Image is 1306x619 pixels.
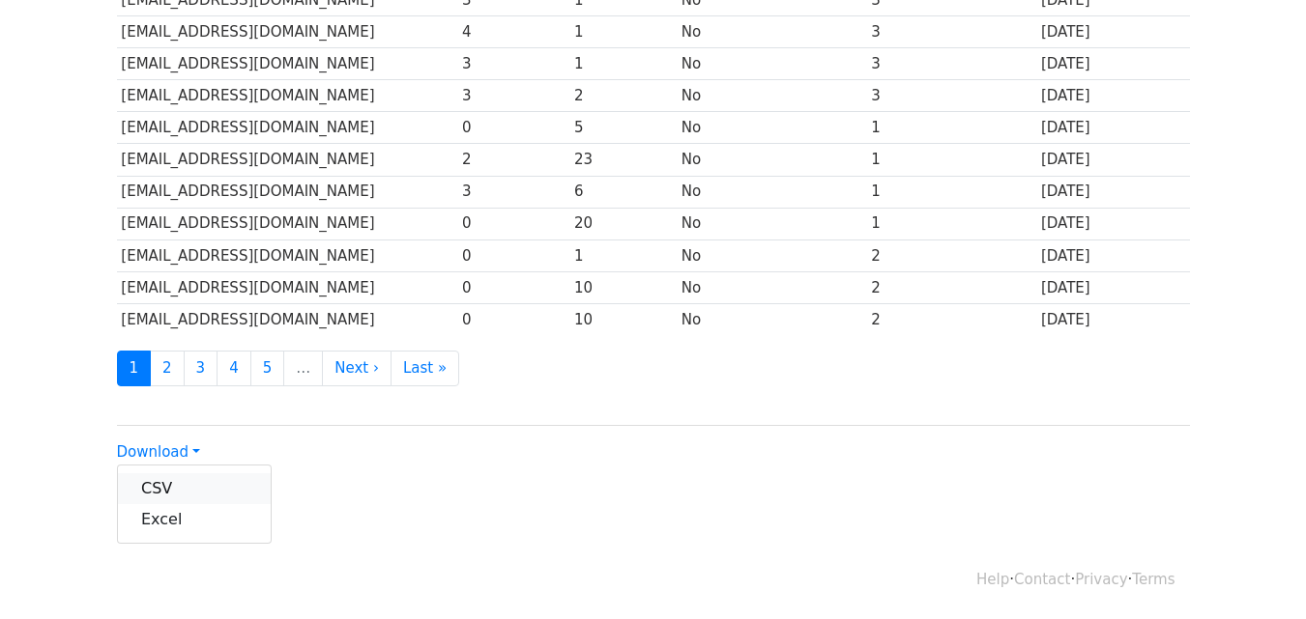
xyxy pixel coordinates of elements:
[118,504,271,535] a: Excel
[1014,571,1070,588] a: Contact
[866,144,1036,176] td: 1
[677,239,866,271] td: No
[1036,144,1189,176] td: [DATE]
[457,112,569,144] td: 0
[866,16,1036,48] td: 3
[569,48,677,80] td: 1
[391,351,459,386] a: Last »
[976,571,1009,588] a: Help
[322,351,392,386] a: Next ›
[250,351,285,386] a: 5
[117,239,458,271] td: [EMAIL_ADDRESS][DOMAIN_NAME]
[569,176,677,208] td: 6
[1036,208,1189,239] td: [DATE]
[677,176,866,208] td: No
[866,303,1036,335] td: 2
[677,80,866,112] td: No
[117,443,200,461] a: Download
[117,208,458,239] td: [EMAIL_ADDRESS][DOMAIN_NAME]
[117,271,458,303] td: [EMAIL_ADDRESS][DOMAIN_NAME]
[1036,239,1189,271] td: [DATE]
[677,271,866,303] td: No
[866,239,1036,271] td: 2
[866,271,1036,303] td: 2
[117,351,152,386] a: 1
[1036,80,1189,112] td: [DATE]
[457,271,569,303] td: 0
[457,48,569,80] td: 3
[457,239,569,271] td: 0
[457,303,569,335] td: 0
[866,112,1036,144] td: 1
[1132,571,1175,588] a: Terms
[866,176,1036,208] td: 1
[866,208,1036,239] td: 1
[1075,571,1127,588] a: Privacy
[217,351,251,386] a: 4
[1036,303,1189,335] td: [DATE]
[1036,112,1189,144] td: [DATE]
[677,48,866,80] td: No
[1209,526,1306,619] iframe: Chat Widget
[117,16,458,48] td: [EMAIL_ADDRESS][DOMAIN_NAME]
[117,112,458,144] td: [EMAIL_ADDRESS][DOMAIN_NAME]
[118,473,271,504] a: CSV
[677,16,866,48] td: No
[569,16,677,48] td: 1
[677,112,866,144] td: No
[866,48,1036,80] td: 3
[457,176,569,208] td: 3
[150,351,185,386] a: 2
[569,271,677,303] td: 10
[677,208,866,239] td: No
[457,80,569,112] td: 3
[569,303,677,335] td: 10
[569,112,677,144] td: 5
[117,48,458,80] td: [EMAIL_ADDRESS][DOMAIN_NAME]
[569,144,677,176] td: 23
[1036,271,1189,303] td: [DATE]
[117,303,458,335] td: [EMAIL_ADDRESS][DOMAIN_NAME]
[866,80,1036,112] td: 3
[117,176,458,208] td: [EMAIL_ADDRESS][DOMAIN_NAME]
[184,351,218,386] a: 3
[457,208,569,239] td: 0
[569,239,677,271] td: 1
[569,80,677,112] td: 2
[677,303,866,335] td: No
[117,80,458,112] td: [EMAIL_ADDRESS][DOMAIN_NAME]
[1036,48,1189,80] td: [DATE]
[117,144,458,176] td: [EMAIL_ADDRESS][DOMAIN_NAME]
[457,16,569,48] td: 4
[677,144,866,176] td: No
[1036,176,1189,208] td: [DATE]
[569,208,677,239] td: 20
[457,144,569,176] td: 2
[1036,16,1189,48] td: [DATE]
